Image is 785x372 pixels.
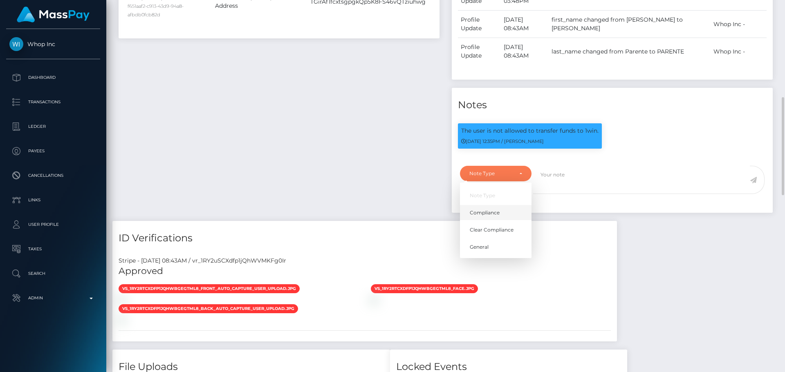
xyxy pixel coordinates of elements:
p: Ledger [9,120,97,133]
span: vs_1RY2rtCXdfp1jQhWbGEgTmL8_front_auto_capture_user_upload.jpg [119,284,300,293]
p: Dashboard [9,71,97,84]
p: Transactions [9,96,97,108]
a: Admin [6,288,100,308]
span: vs_1RY2rtCXdfp1jQhWbGEgTmL8_face.jpg [371,284,478,293]
img: vr_1RY2uSCXdfp1jQhWVMKFg0Irfile_1RY2ttCXdfp1jQhWtF5i1qFq [119,316,125,323]
div: Stripe - [DATE] 08:43AM / vr_1RY2uSCXdfp1jQhWVMKFg0Ir [112,256,617,265]
small: [DATE] 12:35PM / [PERSON_NAME] [461,138,544,144]
a: Payees [6,141,100,161]
a: Search [6,263,100,284]
img: MassPay Logo [17,7,90,22]
td: [DATE] 08:43AM [501,38,548,65]
p: User Profile [9,218,97,231]
img: vr_1RY2uSCXdfp1jQhWVMKFg0Irfile_1RY2tUCXdfp1jQhW7yURfaq0 [119,296,125,303]
img: vr_1RY2uSCXdfp1jQhWVMKFg0Irfile_1RY2uKCXdfp1jQhWsKHYAgJ2 [371,296,377,303]
p: Taxes [9,243,97,255]
span: vs_1RY2rtCXdfp1jQhWbGEgTmL8_back_auto_capture_user_upload.jpg [119,304,298,313]
p: Links [9,194,97,206]
p: Cancellations [9,169,97,182]
span: Compliance [470,209,500,216]
a: User Profile [6,214,100,235]
div: Note Type [469,170,513,177]
span: Whop Inc [6,40,100,48]
td: Profile Update [458,38,501,65]
td: [DATE] 08:43AM [501,11,548,38]
small: f651aaf2-c913-43d9-94a8-afbdb0fcb82d [128,3,184,18]
td: Profile Update [458,11,501,38]
td: first_name changed from [PERSON_NAME] to [PERSON_NAME] [549,11,711,38]
p: Search [9,267,97,280]
a: Dashboard [6,67,100,88]
h4: Notes [458,98,767,112]
button: Note Type [460,166,532,181]
a: Taxes [6,239,100,259]
span: General [470,244,489,251]
p: The user is not allowed to transfer funds to 1win. [461,127,599,135]
td: Whop Inc - [711,38,767,65]
h5: Approved [119,265,611,278]
a: Links [6,190,100,210]
a: Transactions [6,92,100,112]
h4: ID Verifications [119,231,611,245]
td: Whop Inc - [711,11,767,38]
a: Cancellations [6,165,100,186]
p: Admin [9,292,97,304]
a: Ledger [6,116,100,137]
td: last_name changed from Parente to PARENTE [549,38,711,65]
img: Whop Inc [9,37,23,51]
p: Payees [9,145,97,157]
span: Clear Compliance [470,226,514,234]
